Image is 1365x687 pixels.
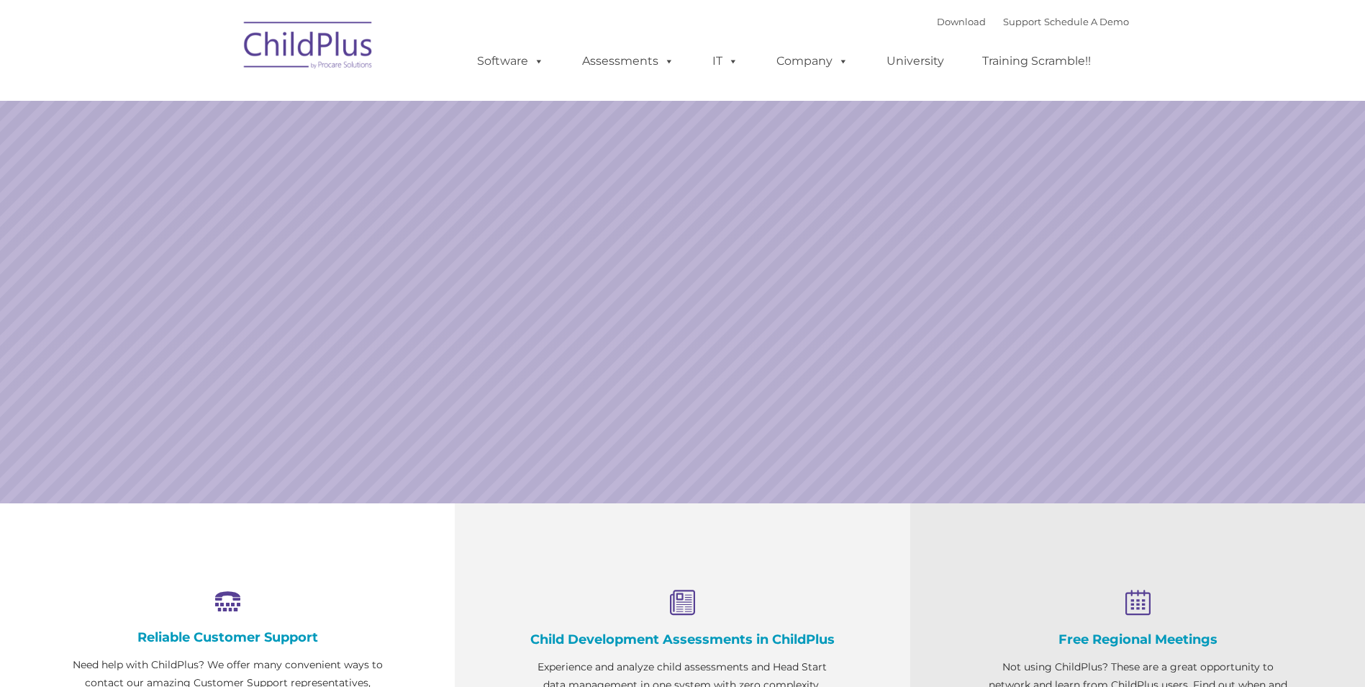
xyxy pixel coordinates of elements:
a: University [872,47,958,76]
a: Assessments [568,47,689,76]
a: Support [1003,16,1041,27]
a: Schedule A Demo [1044,16,1129,27]
h4: Reliable Customer Support [72,629,383,645]
a: IT [698,47,753,76]
font: | [937,16,1129,27]
a: Download [937,16,986,27]
img: ChildPlus by Procare Solutions [237,12,381,84]
a: Software [463,47,558,76]
a: Training Scramble!! [968,47,1105,76]
h4: Child Development Assessments in ChildPlus [527,632,838,647]
a: Company [762,47,863,76]
h4: Free Regional Meetings [982,632,1293,647]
